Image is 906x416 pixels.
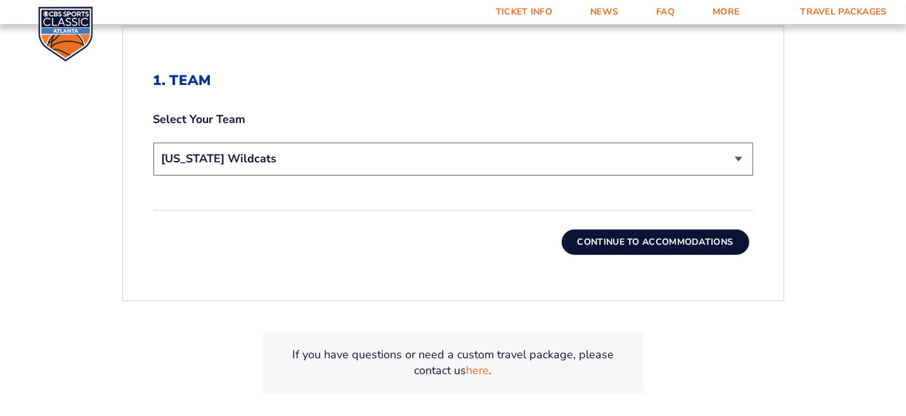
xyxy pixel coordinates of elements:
[562,230,749,255] button: Continue To Accommodations
[278,347,628,379] p: If you have questions or need a custom travel package, please contact us .
[38,6,93,62] img: CBS Sports Classic
[153,112,753,127] label: Select Your Team
[467,363,489,379] a: here
[153,72,753,89] h2: 1. Team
